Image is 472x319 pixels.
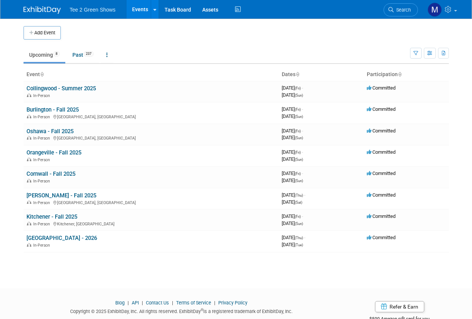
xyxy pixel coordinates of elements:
span: 8 [53,51,60,57]
th: Participation [364,68,449,81]
span: (Sat) [295,200,302,204]
span: (Fri) [295,107,301,112]
span: - [302,106,303,112]
span: (Fri) [295,150,301,154]
a: Search [384,3,418,16]
span: [DATE] [282,171,303,176]
div: [GEOGRAPHIC_DATA], [GEOGRAPHIC_DATA] [26,135,276,141]
span: [DATE] [282,235,305,240]
span: (Sun) [295,115,303,119]
span: [DATE] [282,85,303,91]
span: Tee 2 Green Shows [70,7,116,13]
span: In-Person [33,115,52,119]
span: Committed [367,106,396,112]
a: Refer & Earn [375,301,424,312]
span: [DATE] [282,221,303,226]
a: Oshawa - Fall 2025 [26,128,74,135]
a: Orangeville - Fall 2025 [26,149,81,156]
span: | [140,300,145,306]
sup: ® [201,308,203,312]
a: Sort by Start Date [296,71,299,77]
span: - [302,213,303,219]
span: [DATE] [282,199,302,205]
span: In-Person [33,93,52,98]
span: Committed [367,235,396,240]
span: Committed [367,171,396,176]
a: [GEOGRAPHIC_DATA] - 2026 [26,235,97,241]
span: [DATE] [282,135,303,140]
span: - [304,192,305,198]
span: - [302,85,303,91]
a: [PERSON_NAME] - Fall 2025 [26,192,96,199]
a: Collingwood - Summer 2025 [26,85,96,92]
img: Michael Kruger [428,3,442,17]
img: In-Person Event [27,179,31,182]
img: In-Person Event [27,200,31,204]
span: [DATE] [282,192,305,198]
img: In-Person Event [27,93,31,97]
span: - [302,171,303,176]
span: - [302,128,303,134]
span: Committed [367,85,396,91]
span: Committed [367,128,396,134]
span: Search [394,7,411,13]
a: Terms of Service [176,300,211,306]
div: Kitchener, [GEOGRAPHIC_DATA] [26,221,276,226]
span: - [302,149,303,155]
img: ExhibitDay [24,6,61,14]
a: API [132,300,139,306]
span: [DATE] [282,113,303,119]
span: In-Person [33,136,52,141]
span: In-Person [33,200,52,205]
a: Cornwall - Fall 2025 [26,171,75,177]
span: [DATE] [282,156,303,162]
span: (Sun) [295,222,303,226]
img: In-Person Event [27,115,31,118]
span: (Sun) [295,179,303,183]
span: In-Person [33,179,52,184]
span: [DATE] [282,242,303,247]
a: Past237 [67,48,99,62]
th: Dates [279,68,364,81]
span: In-Person [33,243,52,248]
img: In-Person Event [27,136,31,140]
span: Committed [367,192,396,198]
span: In-Person [33,157,52,162]
span: 237 [84,51,94,57]
span: | [170,300,175,306]
span: In-Person [33,222,52,226]
a: Kitchener - Fall 2025 [26,213,77,220]
th: Event [24,68,279,81]
span: | [126,300,131,306]
span: (Fri) [295,129,301,133]
span: [DATE] [282,149,303,155]
span: Committed [367,213,396,219]
a: Sort by Event Name [40,71,44,77]
span: [DATE] [282,213,303,219]
span: (Tue) [295,243,303,247]
span: (Sun) [295,136,303,140]
a: Sort by Participation Type [398,71,401,77]
div: [GEOGRAPHIC_DATA], [GEOGRAPHIC_DATA] [26,113,276,119]
a: Privacy Policy [218,300,247,306]
span: - [304,235,305,240]
a: Upcoming8 [24,48,65,62]
a: Burlington - Fall 2025 [26,106,79,113]
span: (Sun) [295,157,303,162]
span: [DATE] [282,178,303,183]
span: (Fri) [295,172,301,176]
span: Committed [367,149,396,155]
span: (Thu) [295,236,303,240]
span: [DATE] [282,106,303,112]
img: In-Person Event [27,222,31,225]
span: (Fri) [295,215,301,219]
span: [DATE] [282,92,303,98]
span: (Thu) [295,193,303,197]
span: [DATE] [282,128,303,134]
button: Add Event [24,26,61,40]
img: In-Person Event [27,157,31,161]
div: Copyright © 2025 ExhibitDay, Inc. All rights reserved. ExhibitDay is a registered trademark of Ex... [24,306,340,315]
a: Blog [115,300,125,306]
img: In-Person Event [27,243,31,247]
span: (Fri) [295,86,301,90]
